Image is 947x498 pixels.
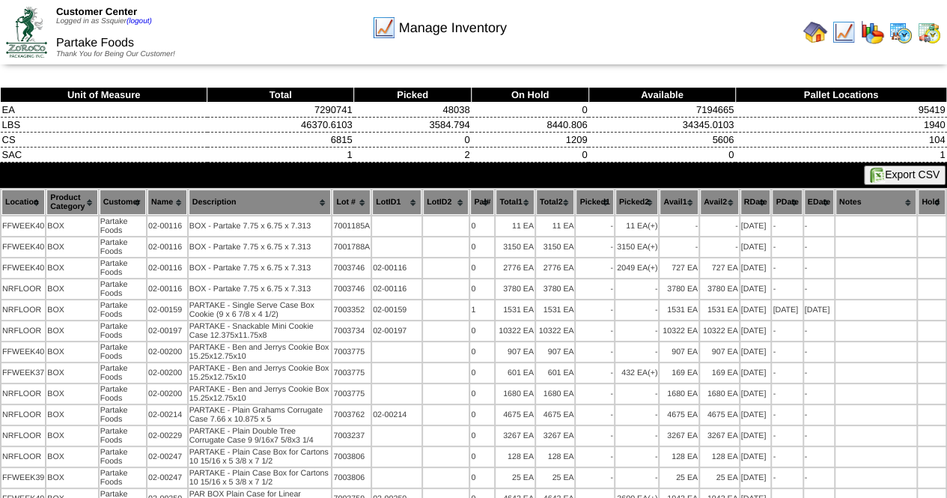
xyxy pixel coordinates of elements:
[207,133,354,148] td: 6815
[772,363,802,383] td: -
[740,216,771,236] td: [DATE]
[46,300,97,320] td: BOX
[740,279,771,299] td: [DATE]
[536,405,575,425] td: 4675 EA
[588,118,735,133] td: 34345.0103
[100,405,146,425] td: Partake Foods
[772,447,802,467] td: -
[189,384,332,404] td: PARTAKE - Ben and Jerrys Cookie Box 15.25x12.75x10
[615,342,659,362] td: -
[470,405,494,425] td: 0
[1,447,45,467] td: NRFLOOR
[772,258,802,278] td: -
[56,6,137,17] span: Customer Center
[536,384,575,404] td: 1680 EA
[189,426,332,446] td: PARTAKE - Plain Double Tree Corrugate Case 9 9/16x7 5/8x3 1/4
[700,342,739,362] td: 907 EA
[740,447,771,467] td: [DATE]
[372,16,396,40] img: line_graph.gif
[207,148,354,163] td: 1
[100,447,146,467] td: Partake Foods
[917,20,941,44] img: calendarinout.gif
[100,363,146,383] td: Partake Foods
[803,20,827,44] img: home.gif
[189,237,332,257] td: BOX - Partake 7.75 x 6.75 x 7.313
[189,258,332,278] td: BOX - Partake 7.75 x 6.75 x 7.313
[536,216,575,236] td: 11 EA
[870,168,885,183] img: excel.gif
[1,405,45,425] td: NRFLOOR
[536,258,575,278] td: 2776 EA
[660,279,698,299] td: 3780 EA
[918,189,946,215] th: Hold
[588,103,735,118] td: 7194665
[740,384,771,404] td: [DATE]
[496,447,535,467] td: 128 EA
[772,321,802,341] td: -
[1,342,45,362] td: FFWEEK40
[804,258,834,278] td: -
[372,321,421,341] td: 02-00197
[1,258,45,278] td: FFWEEK40
[189,405,332,425] td: PARTAKE - Plain Grahams Corrugate Case 7.66 x 10.875 x 5
[700,189,739,215] th: Avail2
[1,133,207,148] td: CS
[147,342,187,362] td: 02-00200
[372,300,421,320] td: 02-00159
[470,237,494,257] td: 0
[207,103,354,118] td: 7290741
[46,189,97,215] th: Product Category
[588,148,735,163] td: 0
[496,405,535,425] td: 4675 EA
[46,279,97,299] td: BOX
[740,405,771,425] td: [DATE]
[332,426,371,446] td: 7003237
[100,279,146,299] td: Partake Foods
[147,258,187,278] td: 02-00116
[660,258,698,278] td: 727 EA
[772,384,802,404] td: -
[772,468,802,488] td: -
[772,216,802,236] td: -
[740,426,771,446] td: [DATE]
[100,300,146,320] td: Partake Foods
[372,258,421,278] td: 02-00116
[735,133,946,148] td: 104
[660,405,698,425] td: 4675 EA
[496,189,535,215] th: Total1
[700,237,739,257] td: -
[735,88,946,103] th: Pallet Locations
[46,342,97,362] td: BOX
[536,342,575,362] td: 907 EA
[700,363,739,383] td: 169 EA
[189,363,332,383] td: PARTAKE - Ben and Jerrys Cookie Box 15.25x12.75x10
[700,426,739,446] td: 3267 EA
[354,148,472,163] td: 2
[735,118,946,133] td: 1940
[496,279,535,299] td: 3780 EA
[496,258,535,278] td: 2776 EA
[147,363,187,383] td: 02-00200
[332,237,371,257] td: 7001788A
[648,222,657,231] div: (+)
[100,384,146,404] td: Partake Foods
[576,405,613,425] td: -
[576,384,613,404] td: -
[576,447,613,467] td: -
[46,426,97,446] td: BOX
[472,133,589,148] td: 1209
[740,321,771,341] td: [DATE]
[332,300,371,320] td: 7003352
[332,189,371,215] th: Lot #
[1,148,207,163] td: SAC
[496,216,535,236] td: 11 EA
[472,103,589,118] td: 0
[470,384,494,404] td: 0
[372,279,421,299] td: 02-00116
[740,300,771,320] td: [DATE]
[804,237,834,257] td: -
[700,279,739,299] td: 3780 EA
[660,426,698,446] td: 3267 EA
[496,363,535,383] td: 601 EA
[470,447,494,467] td: 0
